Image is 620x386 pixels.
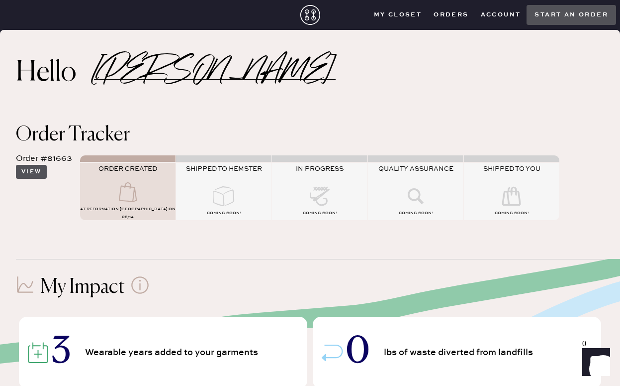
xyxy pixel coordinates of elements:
span: Order Tracker [16,125,130,145]
span: ORDER CREATED [98,165,157,173]
span: SHIPPED TO YOU [483,165,540,173]
span: COMING SOON! [207,211,241,216]
span: AT Reformation [GEOGRAPHIC_DATA] on 08/14 [80,207,176,220]
span: lbs of waste diverted from landfills [384,348,536,357]
span: IN PROGRESS [296,165,344,173]
span: COMING SOON! [399,211,433,216]
button: Account [475,7,527,22]
button: My Closet [368,7,428,22]
button: Orders [428,7,474,22]
span: QUALITY ASSURANCE [378,165,453,173]
span: 3 [52,335,71,370]
span: 0 [346,335,369,370]
h1: My Impact [40,275,125,299]
span: SHIPPED TO HEMSTER [186,165,262,173]
h2: [PERSON_NAME] [94,67,336,80]
h2: Hello [16,61,94,85]
button: Start an order [527,5,616,25]
span: Wearable years added to your garments [85,348,261,357]
iframe: Front Chat [573,341,616,384]
span: COMING SOON! [303,211,337,216]
div: Order #81663 [16,153,72,165]
button: View [16,165,47,179]
span: COMING SOON! [495,211,529,216]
